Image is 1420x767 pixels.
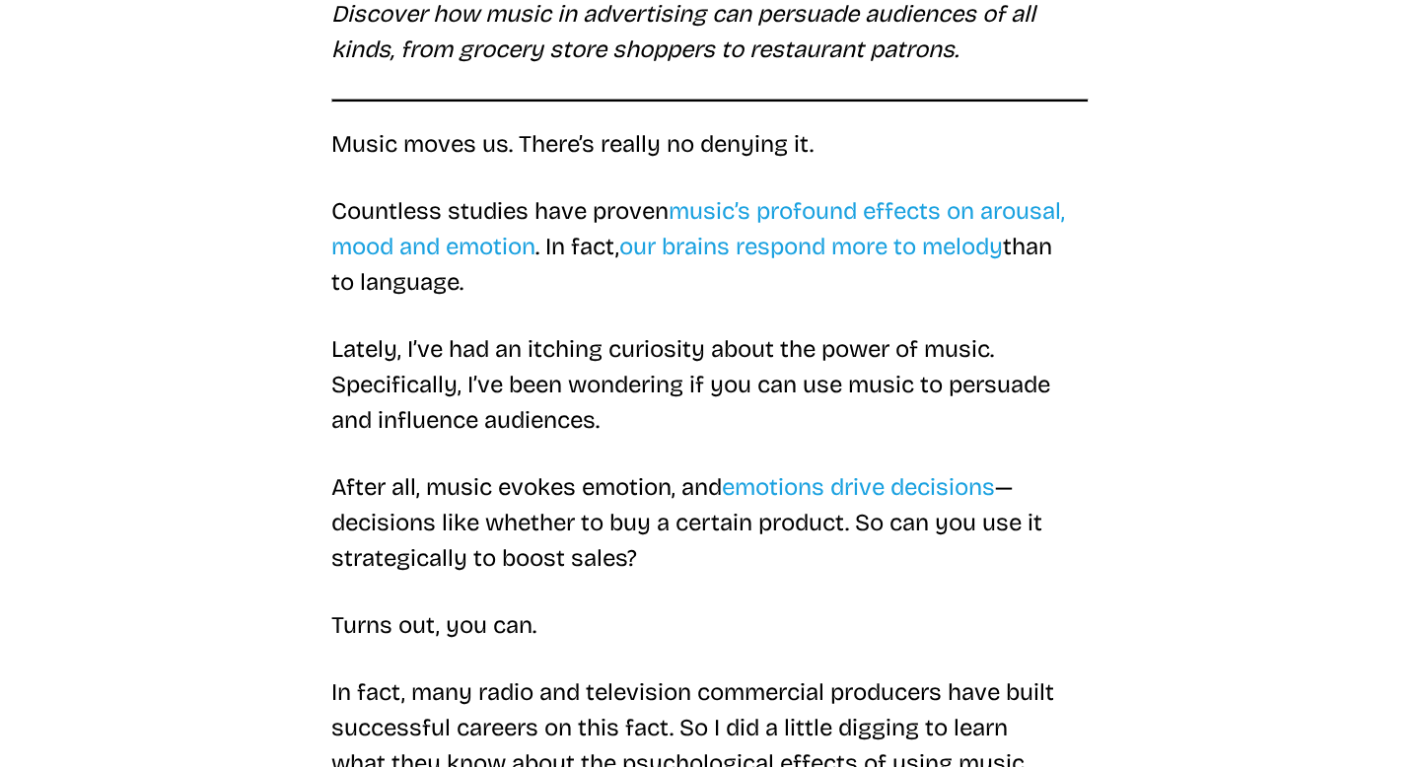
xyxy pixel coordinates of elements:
a: emotions drive decisions [722,473,995,501]
a: our brains respond more to melody [619,233,1003,260]
p: Music moves us. There’s really no denying it. [331,126,1089,162]
p: Turns out, you can. [331,607,1089,643]
a: music’s profound effects on arousal, mood and emotion [331,197,1065,260]
p: Lately, I’ve had an itching curiosity about the power of music. Specifically, I’ve been wondering... [331,331,1089,438]
p: After all, music evokes emotion, and — decisions like whether to buy a certain product. So can yo... [331,469,1089,576]
p: Countless studies have proven . In fact, than to language. [331,193,1089,300]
